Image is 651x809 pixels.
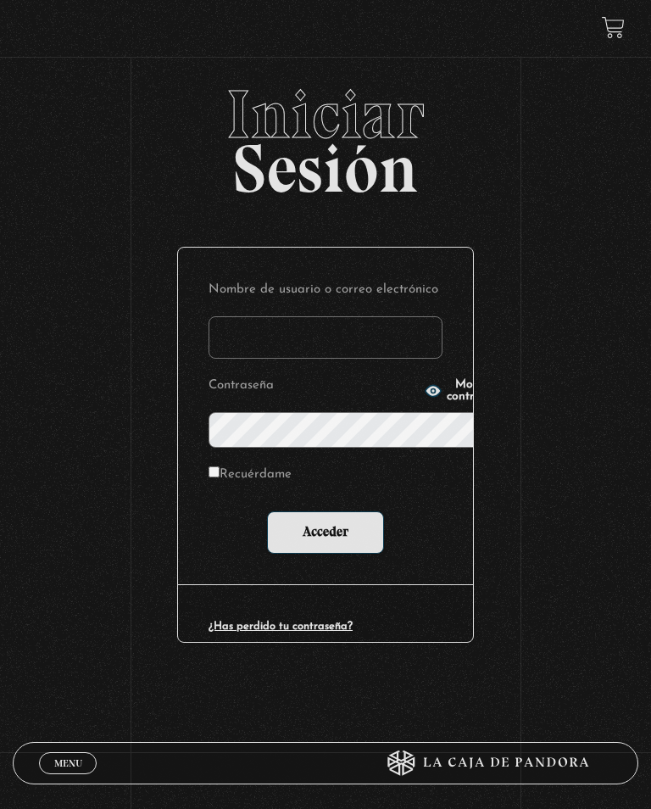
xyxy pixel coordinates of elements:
[209,621,353,632] a: ¿Has perdido tu contraseña?
[425,379,505,403] button: Mostrar contraseña
[54,758,82,768] span: Menu
[13,81,637,148] span: Iniciar
[13,81,637,189] h2: Sesión
[209,278,442,303] label: Nombre de usuario o correo electrónico
[209,466,220,477] input: Recuérdame
[209,374,420,399] label: Contraseña
[209,463,292,488] label: Recuérdame
[48,773,88,784] span: Cerrar
[602,16,625,39] a: View your shopping cart
[267,511,384,554] input: Acceder
[447,379,505,403] span: Mostrar contraseña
